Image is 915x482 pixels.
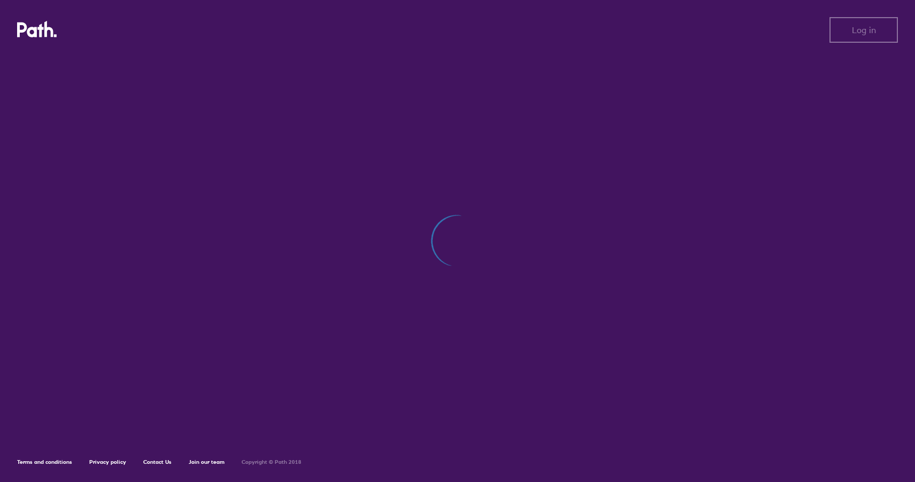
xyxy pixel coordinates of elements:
[829,17,898,43] button: Log in
[143,458,172,465] a: Contact Us
[89,458,126,465] a: Privacy policy
[189,458,224,465] a: Join our team
[17,458,72,465] a: Terms and conditions
[242,459,301,465] h6: Copyright © Path 2018
[852,25,876,35] span: Log in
